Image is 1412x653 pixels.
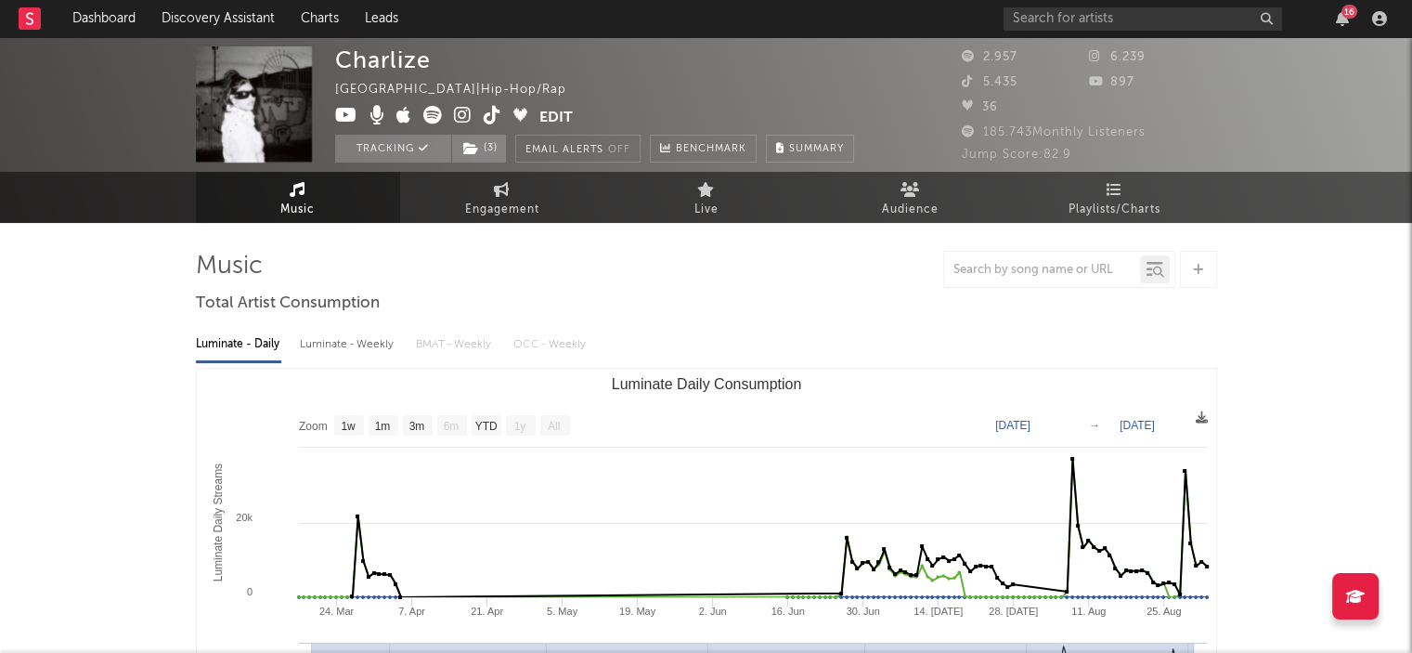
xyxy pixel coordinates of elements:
text: 3m [408,420,424,433]
a: Live [604,172,809,223]
span: 36 [962,101,998,113]
div: Luminate - Weekly [300,329,397,360]
a: Audience [809,172,1013,223]
text: → [1089,419,1100,432]
div: Luminate - Daily [196,329,281,360]
a: Music [196,172,400,223]
span: Total Artist Consumption [196,293,380,315]
text: 7. Apr [398,606,425,617]
span: Live [694,199,719,221]
text: 30. Jun [846,606,879,617]
input: Search by song name or URL [944,263,1140,278]
span: Playlists/Charts [1069,199,1160,221]
text: 28. [DATE] [989,606,1038,617]
button: 16 [1336,11,1349,26]
em: Off [608,145,630,155]
text: Luminate Daily Consumption [611,376,801,392]
text: YTD [474,420,497,433]
span: Music [280,199,315,221]
span: Benchmark [676,138,746,161]
text: 6m [443,420,459,433]
text: 25. Aug [1146,606,1181,617]
button: (3) [452,135,506,163]
text: 1w [341,420,356,433]
text: 0 [246,586,252,597]
text: 16. Jun [771,606,804,617]
span: Audience [882,199,939,221]
text: 19. May [619,606,656,617]
text: 11. Aug [1071,606,1106,617]
text: 20k [236,512,253,523]
span: 6.239 [1089,51,1146,63]
text: 1m [374,420,390,433]
text: 1y [513,420,525,433]
div: [GEOGRAPHIC_DATA] | Hip-Hop/Rap [335,79,588,101]
span: 5.435 [962,76,1017,88]
span: 2.957 [962,51,1017,63]
text: [DATE] [995,419,1030,432]
text: Luminate Daily Streams [211,464,224,581]
text: [DATE] [1120,419,1155,432]
text: 5. May [547,606,578,617]
text: Zoom [299,420,328,433]
text: 21. Apr [471,606,503,617]
button: Edit [539,106,573,129]
text: 24. Mar [318,606,354,617]
a: Engagement [400,172,604,223]
span: Summary [789,144,844,154]
span: ( 3 ) [451,135,507,163]
a: Playlists/Charts [1013,172,1217,223]
text: 2. Jun [698,606,726,617]
span: 185.743 Monthly Listeners [962,126,1146,138]
button: Email AlertsOff [515,135,641,163]
input: Search for artists [1004,7,1282,31]
text: 14. [DATE] [913,606,963,617]
span: Engagement [465,199,539,221]
text: All [547,420,559,433]
span: 897 [1089,76,1134,88]
div: 16 [1341,5,1357,19]
button: Tracking [335,135,451,163]
button: Summary [766,135,854,163]
span: Jump Score: 82.9 [962,149,1071,161]
a: Benchmark [650,135,757,163]
div: Charlize [335,46,431,73]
